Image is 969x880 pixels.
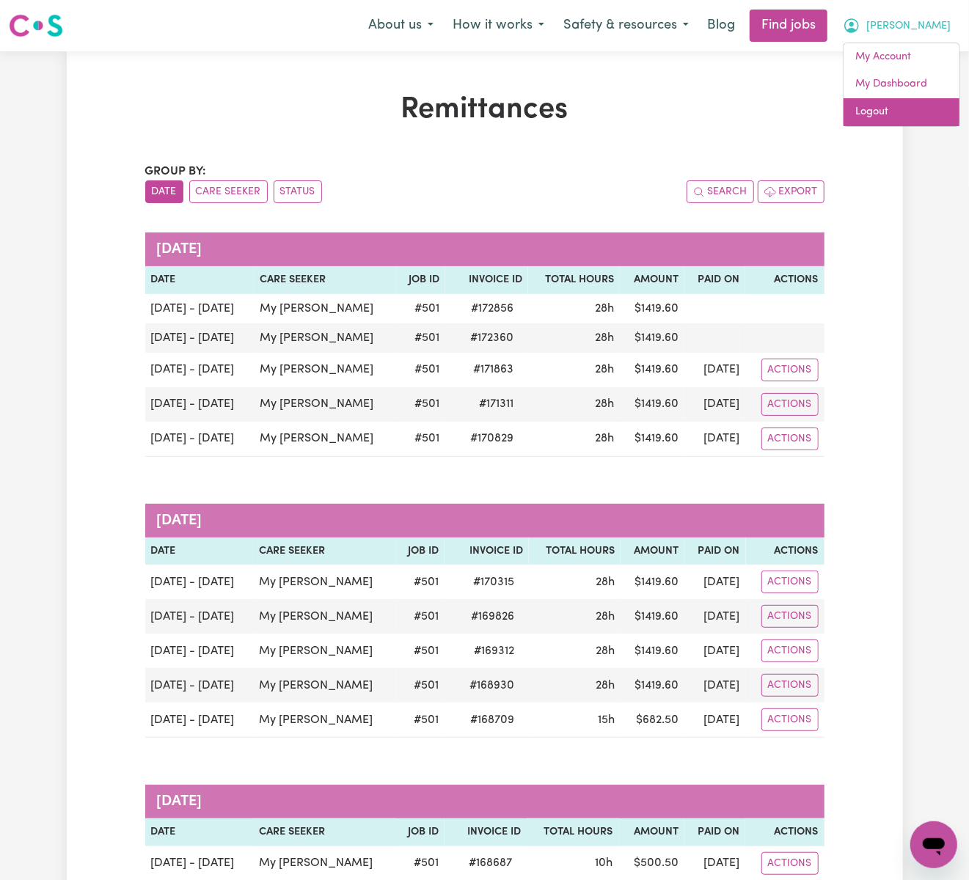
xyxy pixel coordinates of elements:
[596,645,615,657] span: 28 hours
[621,538,685,565] th: Amount
[621,599,685,634] td: $ 1419.60
[844,98,959,126] a: Logout
[145,422,254,457] td: [DATE] - [DATE]
[461,677,523,694] span: # 168930
[620,353,684,387] td: $ 1419.60
[253,634,396,668] td: My [PERSON_NAME]
[529,538,621,565] th: Total Hours
[745,266,824,294] th: Actions
[596,611,615,623] span: 28 hours
[554,10,698,41] button: Safety & resources
[621,703,685,738] td: $ 682.50
[396,703,445,738] td: # 501
[619,818,685,846] th: Amount
[145,538,254,565] th: Date
[253,599,396,634] td: My [PERSON_NAME]
[595,364,614,375] span: 28 hours
[397,294,445,323] td: # 501
[359,10,443,41] button: About us
[254,387,397,422] td: My [PERSON_NAME]
[396,599,445,634] td: # 501
[145,353,254,387] td: [DATE] - [DATE]
[9,12,63,39] img: Careseekers logo
[145,294,254,323] td: [DATE] - [DATE]
[761,359,819,381] button: Actions
[461,430,522,447] span: # 170829
[684,703,745,738] td: [DATE]
[684,565,745,599] td: [DATE]
[684,818,745,846] th: Paid On
[596,680,615,692] span: 28 hours
[833,10,960,41] button: My Account
[684,538,745,565] th: Paid On
[761,571,819,593] button: Actions
[145,92,824,128] h1: Remittances
[397,323,445,353] td: # 501
[684,353,745,387] td: [DATE]
[254,323,397,353] td: My [PERSON_NAME]
[253,703,396,738] td: My [PERSON_NAME]
[274,180,322,203] button: sort invoices by paid status
[750,10,827,42] a: Find jobs
[145,634,254,668] td: [DATE] - [DATE]
[253,668,396,703] td: My [PERSON_NAME]
[595,303,614,315] span: 28 hours
[761,639,819,662] button: Actions
[254,353,397,387] td: My [PERSON_NAME]
[621,565,685,599] td: $ 1419.60
[684,422,745,457] td: [DATE]
[145,387,254,422] td: [DATE] - [DATE]
[470,395,522,413] span: # 171311
[687,180,754,203] button: Search
[189,180,268,203] button: sort invoices by care seeker
[527,818,618,846] th: Total Hours
[145,266,254,294] th: Date
[621,634,685,668] td: $ 1419.60
[464,361,522,378] span: # 171863
[145,703,254,738] td: [DATE] - [DATE]
[461,329,522,347] span: # 172360
[620,266,684,294] th: Amount
[443,10,554,41] button: How it works
[684,599,745,634] td: [DATE]
[397,353,445,387] td: # 501
[396,668,445,703] td: # 501
[464,573,523,591] span: # 170315
[145,232,824,266] caption: [DATE]
[620,294,684,323] td: $ 1419.60
[145,565,254,599] td: [DATE] - [DATE]
[397,422,445,457] td: # 501
[761,428,819,450] button: Actions
[396,565,445,599] td: # 501
[595,398,614,410] span: 28 hours
[397,387,445,422] td: # 501
[445,538,529,565] th: Invoice ID
[145,504,824,538] caption: [DATE]
[528,266,620,294] th: Total Hours
[684,387,745,422] td: [DATE]
[145,785,824,818] caption: [DATE]
[620,387,684,422] td: $ 1419.60
[396,818,445,846] th: Job ID
[843,43,960,127] div: My Account
[253,565,396,599] td: My [PERSON_NAME]
[761,393,819,416] button: Actions
[465,642,523,660] span: # 169312
[462,300,522,318] span: # 172856
[684,634,745,668] td: [DATE]
[620,323,684,353] td: $ 1419.60
[910,821,957,868] iframe: Button to launch messaging window
[254,266,397,294] th: Care Seeker
[253,538,396,565] th: Care Seeker
[396,634,445,668] td: # 501
[761,708,819,731] button: Actions
[684,266,745,294] th: Paid On
[445,266,528,294] th: Invoice ID
[462,608,523,626] span: # 169826
[145,323,254,353] td: [DATE] - [DATE]
[145,166,207,177] span: Group by:
[844,70,959,98] a: My Dashboard
[844,43,959,71] a: My Account
[461,711,523,729] span: # 168709
[761,605,819,628] button: Actions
